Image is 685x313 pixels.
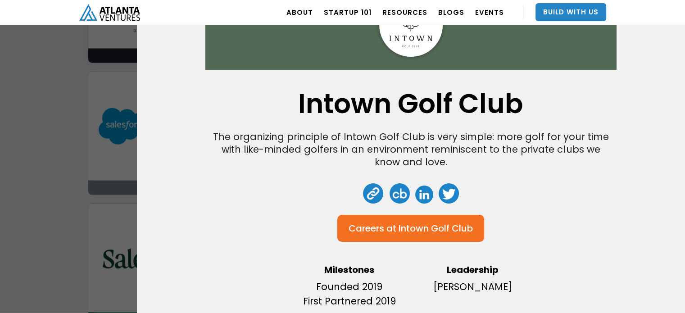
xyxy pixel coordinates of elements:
[535,3,606,21] a: Build With Us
